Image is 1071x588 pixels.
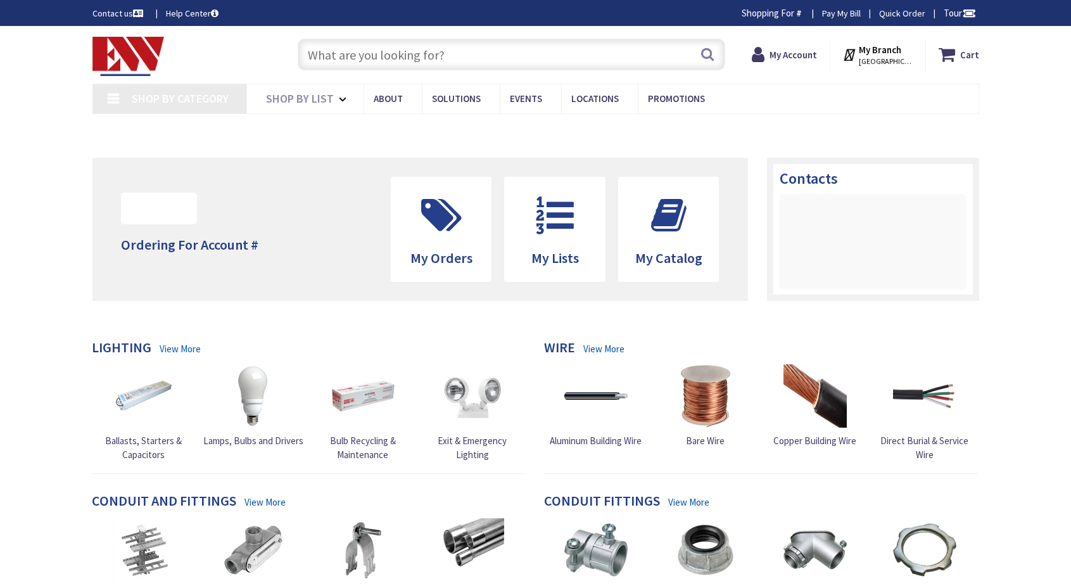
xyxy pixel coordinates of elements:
[822,7,861,20] a: Pay My Bill
[544,340,575,358] h4: Wire
[121,237,258,252] h4: Ordering For Account #
[550,364,642,447] a: Aluminum Building Wire Aluminum Building Wire
[674,364,737,447] a: Bare Wire Bare Wire
[550,435,642,447] span: Aluminum Building Wire
[441,518,504,582] img: Metallic Conduit
[893,518,956,582] img: Conduit Lock Nuts
[668,495,709,509] a: View More
[859,56,913,67] span: [GEOGRAPHIC_DATA], [GEOGRAPHIC_DATA]
[571,93,619,105] span: Locations
[531,249,579,267] span: My Lists
[92,340,151,358] h4: Lighting
[438,435,507,460] span: Exit & Emergency Lighting
[298,39,725,70] input: What are you looking for?
[92,37,165,76] img: Electrical Wholesalers, Inc.
[686,435,725,447] span: Bare Wire
[583,342,624,355] a: View More
[939,43,979,66] a: Cart
[944,7,976,19] span: Tour
[773,364,856,447] a: Copper Building Wire Copper Building Wire
[960,43,979,66] strong: Cart
[873,364,977,461] a: Direct Burial & Service Wire Direct Burial & Service Wire
[510,93,542,105] span: Events
[391,177,491,281] a: My Orders
[331,364,395,428] img: Bulb Recycling & Maintenance
[330,435,396,460] span: Bulb Recycling & Maintenance
[160,342,201,355] a: View More
[505,177,605,281] a: My Lists
[796,7,802,19] strong: #
[92,493,236,511] h4: Conduit and Fittings
[432,93,481,105] span: Solutions
[132,91,229,106] span: Shop By Category
[92,7,146,20] a: Contact us
[773,435,856,447] span: Copper Building Wire
[244,495,286,509] a: View More
[374,93,403,105] span: About
[842,43,913,66] div: My Branch [GEOGRAPHIC_DATA], [GEOGRAPHIC_DATA]
[564,518,628,582] img: Combination Fittings
[266,91,334,106] span: Shop By List
[783,364,847,428] img: Copper Building Wire
[311,364,415,461] a: Bulb Recycling & Maintenance Bulb Recycling & Maintenance
[222,364,285,428] img: Lamps, Bulbs and Drivers
[166,7,219,20] a: Help Center
[105,435,182,460] span: Ballasts, Starters & Capacitors
[112,364,175,428] img: Ballasts, Starters & Capacitors
[859,44,901,56] strong: My Branch
[752,43,817,66] a: My Account
[203,364,303,447] a: Lamps, Bulbs and Drivers Lamps, Bulbs and Drivers
[222,518,285,582] img: Conduit Fittings
[421,364,524,461] a: Exit & Emergency Lighting Exit & Emergency Lighting
[780,170,966,187] h3: Contacts
[783,518,847,582] img: Conduit Fitting Bodies
[112,518,175,582] img: Cable Tray & Accessories
[648,93,705,105] span: Promotions
[410,249,472,267] span: My Orders
[742,7,794,19] span: Shopping For
[564,364,628,428] img: Aluminum Building Wire
[203,435,303,447] span: Lamps, Bulbs and Drivers
[879,7,925,20] a: Quick Order
[441,364,504,428] img: Exit & Emergency Lighting
[92,364,196,461] a: Ballasts, Starters & Capacitors Ballasts, Starters & Capacitors
[880,435,968,460] span: Direct Burial & Service Wire
[544,493,660,511] h4: Conduit Fittings
[770,49,817,61] strong: My Account
[331,518,395,582] img: Hangers, Clamps & Supports
[674,364,737,428] img: Bare Wire
[635,249,702,267] span: My Catalog
[893,364,956,428] img: Direct Burial & Service Wire
[674,518,737,582] img: Conduit Bushings
[619,177,719,281] a: My Catalog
